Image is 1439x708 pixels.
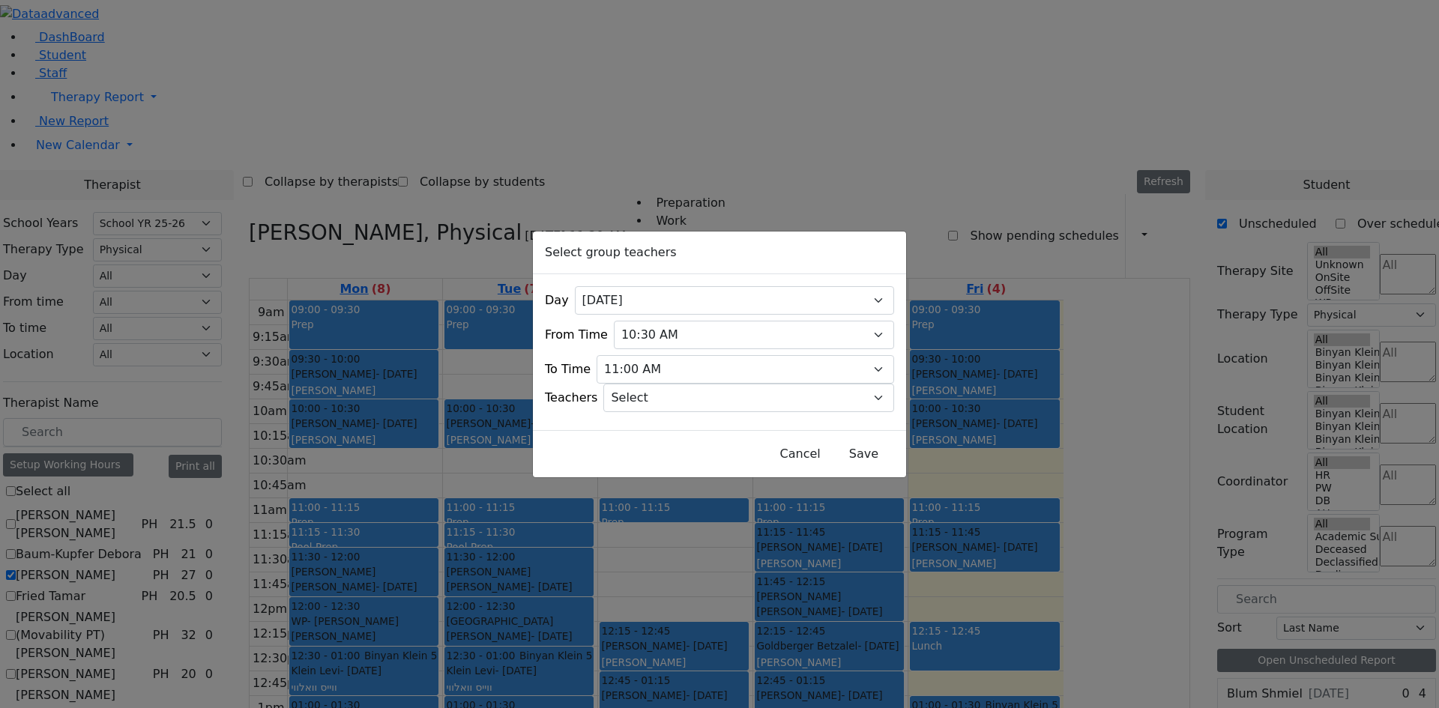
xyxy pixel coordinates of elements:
[770,440,830,468] button: Close
[545,326,608,344] label: From Time
[830,440,897,468] button: Save
[545,291,569,309] label: Day
[545,389,597,407] label: Teachers
[533,232,906,274] div: Select group teachers
[545,360,591,378] label: To Time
